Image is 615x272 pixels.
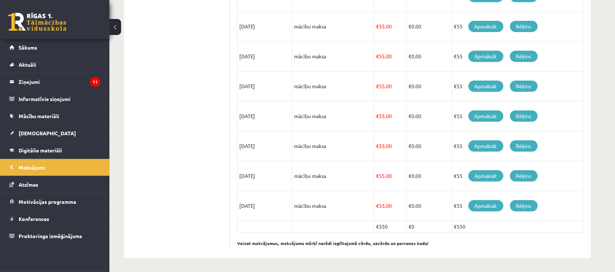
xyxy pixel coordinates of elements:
[19,198,76,205] span: Motivācijas programma
[376,143,379,149] span: €
[452,221,583,233] td: €550
[468,81,503,92] a: Apmaksāt
[452,131,583,161] td: €55
[406,71,452,101] td: 0.00
[376,53,379,59] span: €
[292,191,374,221] td: mācību maksa
[409,53,411,59] span: €
[9,193,100,210] a: Motivācijas programma
[452,12,583,42] td: €55
[237,131,292,161] td: [DATE]
[8,13,66,31] a: Rīgas 1. Tālmācības vidusskola
[374,12,407,42] td: 55.00
[406,101,452,131] td: 0.00
[19,130,76,136] span: [DEMOGRAPHIC_DATA]
[237,240,429,246] b: Veicot maksājumus, maksājuma mērķī norādi izglītojamā vārdu, uzvārdu un personas kodu!
[374,161,407,191] td: 55.00
[9,39,100,56] a: Sākums
[292,42,374,71] td: mācību maksa
[409,113,411,119] span: €
[9,210,100,227] a: Konferences
[510,200,538,211] a: Rēķins
[292,101,374,131] td: mācību maksa
[406,12,452,42] td: 0.00
[19,215,49,222] span: Konferences
[237,12,292,42] td: [DATE]
[9,228,100,244] a: Proktoringa izmēģinājums
[406,131,452,161] td: 0.00
[409,172,411,179] span: €
[409,202,411,209] span: €
[374,221,407,233] td: €550
[292,131,374,161] td: mācību maksa
[510,140,538,152] a: Rēķins
[510,110,538,122] a: Rēķins
[9,142,100,159] a: Digitālie materiāli
[9,125,100,141] a: [DEMOGRAPHIC_DATA]
[409,23,411,30] span: €
[452,191,583,221] td: €55
[374,131,407,161] td: 55.00
[374,42,407,71] td: 55.00
[292,71,374,101] td: mācību maksa
[468,51,503,62] a: Apmaksāt
[406,221,452,233] td: €0
[406,191,452,221] td: 0.00
[19,147,62,154] span: Digitālie materiāli
[19,181,38,188] span: Atzīmes
[510,170,538,182] a: Rēķins
[9,176,100,193] a: Atzīmes
[292,12,374,42] td: mācību maksa
[237,161,292,191] td: [DATE]
[9,56,100,73] a: Aktuāli
[19,159,100,176] legend: Maksājumi
[409,143,411,149] span: €
[9,159,100,176] a: Maksājumi
[237,101,292,131] td: [DATE]
[376,202,379,209] span: €
[452,42,583,71] td: €55
[19,113,59,119] span: Mācību materiāli
[468,110,503,122] a: Apmaksāt
[452,101,583,131] td: €55
[374,191,407,221] td: 55.00
[409,83,411,89] span: €
[19,61,36,68] span: Aktuāli
[374,101,407,131] td: 55.00
[406,161,452,191] td: 0.00
[510,81,538,92] a: Rēķins
[19,233,82,239] span: Proktoringa izmēģinājums
[237,42,292,71] td: [DATE]
[406,42,452,71] td: 0.00
[376,23,379,30] span: €
[292,161,374,191] td: mācību maksa
[237,71,292,101] td: [DATE]
[9,108,100,124] a: Mācību materiāli
[90,77,100,87] i: 11
[374,71,407,101] td: 55.00
[452,161,583,191] td: €55
[376,172,379,179] span: €
[9,90,100,107] a: Informatīvie ziņojumi
[468,21,503,32] a: Apmaksāt
[376,83,379,89] span: €
[510,51,538,62] a: Rēķins
[510,21,538,32] a: Rēķins
[452,71,583,101] td: €55
[237,191,292,221] td: [DATE]
[19,90,100,107] legend: Informatīvie ziņojumi
[19,73,100,90] legend: Ziņojumi
[468,170,503,182] a: Apmaksāt
[376,113,379,119] span: €
[19,44,37,51] span: Sākums
[468,200,503,211] a: Apmaksāt
[468,140,503,152] a: Apmaksāt
[9,73,100,90] a: Ziņojumi11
